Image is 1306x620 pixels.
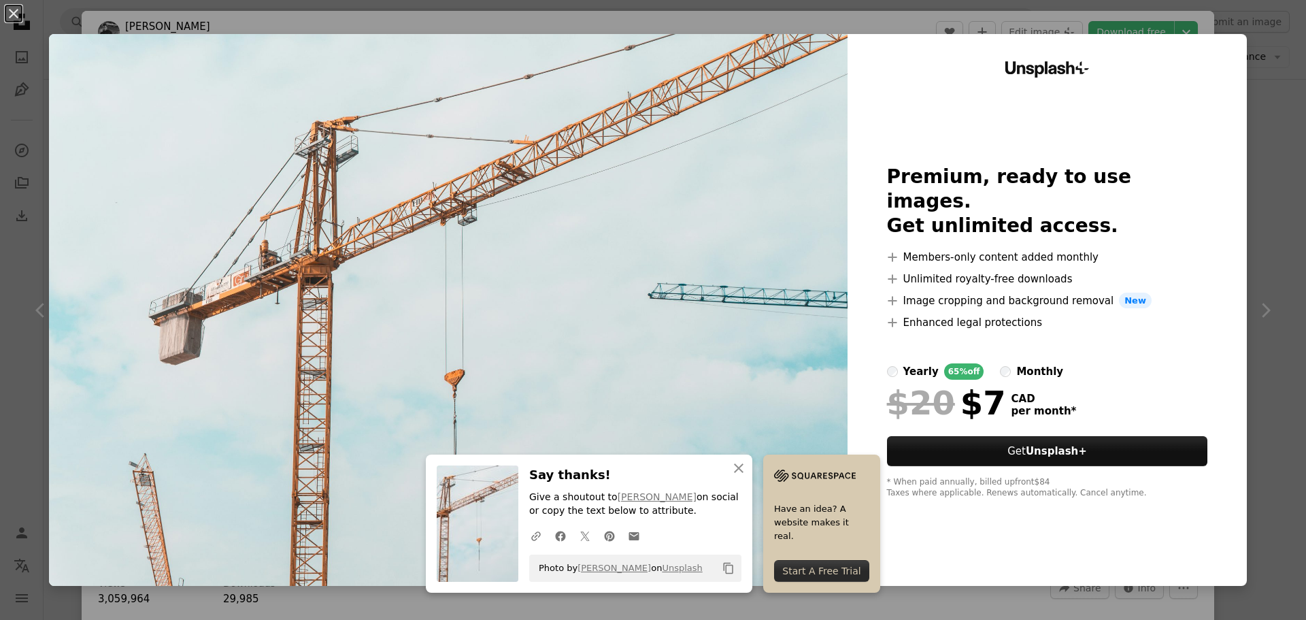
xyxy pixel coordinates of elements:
span: New [1119,293,1152,309]
li: Image cropping and background removal [887,293,1208,309]
div: monthly [1016,363,1063,380]
strong: Unsplash+ [1026,445,1087,457]
div: * When paid annually, billed upfront $84 Taxes where applicable. Renews automatically. Cancel any... [887,477,1208,499]
span: CAD [1011,393,1077,405]
a: [PERSON_NAME] [577,563,651,573]
span: Have an idea? A website makes it real. [774,502,869,543]
a: [PERSON_NAME] [618,491,697,502]
a: Share over email [622,522,646,549]
div: yearly [903,363,939,380]
div: 65% off [944,363,984,380]
span: per month * [1011,405,1077,417]
h2: Premium, ready to use images. Get unlimited access. [887,165,1208,238]
a: Share on Pinterest [597,522,622,549]
span: Photo by on [532,557,703,579]
a: Share on Facebook [548,522,573,549]
button: Copy to clipboard [717,557,740,580]
li: Enhanced legal protections [887,314,1208,331]
div: $7 [887,385,1006,421]
input: monthly [1000,366,1011,377]
li: Members-only content added monthly [887,249,1208,265]
h3: Say thanks! [529,466,741,485]
div: Start A Free Trial [774,560,869,582]
a: Unsplash [662,563,702,573]
span: $20 [887,385,955,421]
a: Have an idea? A website makes it real.Start A Free Trial [763,455,880,593]
p: Give a shoutout to on social or copy the text below to attribute. [529,491,741,518]
li: Unlimited royalty-free downloads [887,271,1208,287]
img: file-1705255347840-230a6ab5bca9image [774,466,856,486]
a: Share on Twitter [573,522,597,549]
button: GetUnsplash+ [887,436,1208,466]
input: yearly65%off [887,366,898,377]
